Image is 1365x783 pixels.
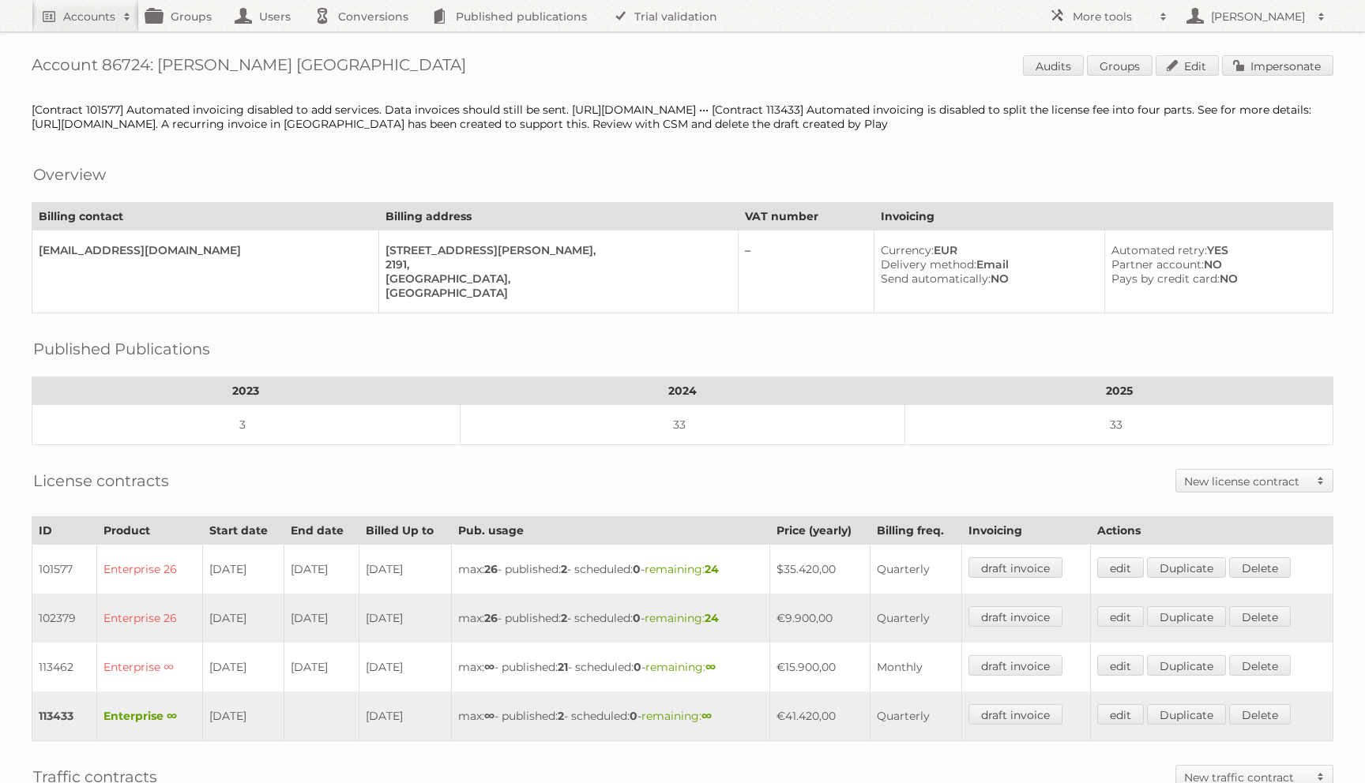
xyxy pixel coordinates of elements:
span: remaining: [645,660,716,674]
h2: Published Publications [33,337,210,361]
h2: License contracts [33,469,169,493]
th: Billing contact [32,203,379,230]
td: 102379 [32,594,97,643]
th: 2025 [905,377,1333,405]
td: [DATE] [284,643,359,691]
strong: 24 [705,611,719,625]
div: [GEOGRAPHIC_DATA] [385,286,725,300]
th: Billing freq. [871,517,962,545]
strong: ∞ [701,709,712,723]
th: Invoicing [874,203,1333,230]
h2: New license contract [1184,474,1309,489]
td: €41.420,00 [770,691,871,741]
th: Invoicing [962,517,1091,545]
td: $35.420,00 [770,545,871,594]
td: €15.900,00 [770,643,871,691]
a: Delete [1229,655,1291,676]
a: Impersonate [1222,55,1333,76]
strong: 21 [558,660,568,674]
td: [DATE] [284,545,359,594]
th: 2024 [460,377,904,405]
a: Duplicate [1147,704,1226,725]
td: max: - published: - scheduled: - [452,691,770,741]
td: 3 [32,405,461,445]
th: End date [284,517,359,545]
div: [EMAIL_ADDRESS][DOMAIN_NAME] [39,243,366,257]
strong: 0 [633,562,641,576]
td: Quarterly [871,691,962,741]
strong: ∞ [484,709,494,723]
th: Start date [202,517,284,545]
span: remaining: [645,562,719,576]
td: [DATE] [359,643,452,691]
span: Currency: [881,243,934,257]
td: 33 [905,405,1333,445]
strong: 26 [484,611,498,625]
div: NO [881,272,1092,286]
a: edit [1097,704,1144,725]
td: [DATE] [359,545,452,594]
strong: 0 [633,611,641,625]
td: [DATE] [202,594,284,643]
span: Delivery method: [881,257,976,272]
td: max: - published: - scheduled: - [452,545,770,594]
td: Monthly [871,643,962,691]
td: 33 [460,405,904,445]
span: Send automatically: [881,272,991,286]
div: NO [1111,257,1320,272]
a: edit [1097,655,1144,676]
a: Groups [1087,55,1153,76]
strong: ∞ [705,660,716,674]
a: Duplicate [1147,655,1226,676]
strong: 2 [558,709,564,723]
td: – [738,230,874,313]
td: Enterprise ∞ [96,643,202,691]
td: 101577 [32,545,97,594]
td: max: - published: - scheduled: - [452,643,770,691]
a: Audits [1023,55,1084,76]
td: [DATE] [202,643,284,691]
td: 113462 [32,643,97,691]
th: 2023 [32,377,461,405]
a: Delete [1229,704,1291,725]
a: Edit [1156,55,1219,76]
td: Enterprise 26 [96,594,202,643]
a: draft invoice [968,557,1062,578]
div: YES [1111,243,1320,257]
span: Partner account: [1111,257,1204,272]
th: Actions [1091,517,1333,545]
strong: 2 [561,611,567,625]
h2: [PERSON_NAME] [1207,9,1310,24]
th: Pub. usage [452,517,770,545]
span: Automated retry: [1111,243,1207,257]
th: Product [96,517,202,545]
a: Delete [1229,557,1291,578]
div: Email [881,257,1092,272]
strong: 24 [705,562,719,576]
span: remaining: [641,709,712,723]
div: NO [1111,272,1320,286]
td: [DATE] [202,691,284,741]
td: [DATE] [284,594,359,643]
td: [DATE] [359,691,452,741]
td: [DATE] [359,594,452,643]
td: [DATE] [202,545,284,594]
td: €9.900,00 [770,594,871,643]
a: Delete [1229,606,1291,627]
a: draft invoice [968,655,1062,676]
h2: More tools [1073,9,1152,24]
td: 113433 [32,691,97,741]
a: Duplicate [1147,606,1226,627]
td: Enterprise 26 [96,545,202,594]
th: Billing address [379,203,739,230]
div: 2191, [385,257,725,272]
th: Billed Up to [359,517,452,545]
td: Quarterly [871,545,962,594]
th: Price (yearly) [770,517,871,545]
strong: 2 [561,562,567,576]
div: [Contract 101577] Automated invoicing disabled to add services. Data invoices should still be sen... [32,103,1333,131]
span: Toggle [1309,470,1333,492]
a: edit [1097,557,1144,578]
a: edit [1097,606,1144,627]
strong: 26 [484,562,498,576]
